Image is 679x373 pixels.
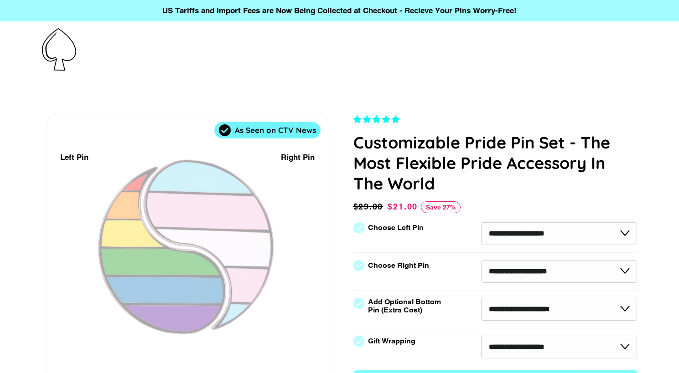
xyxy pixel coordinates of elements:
[42,28,76,71] img: Pin-Ace
[421,201,461,213] span: Save 27%
[368,261,429,270] label: Choose Right Pin
[388,202,418,211] span: $21.00
[353,132,638,194] h1: Customizable Pride Pin Set - The Most Flexible Pride Accessory In The World
[368,224,424,232] label: Choose Left Pin
[281,151,315,164] div: Right Pin
[368,298,445,314] label: Add Optional Bottom Pin (Extra Cost)
[368,337,415,345] label: Gift Wrapping
[353,115,402,124] span: 4.83 stars
[353,200,386,213] span: $29.00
